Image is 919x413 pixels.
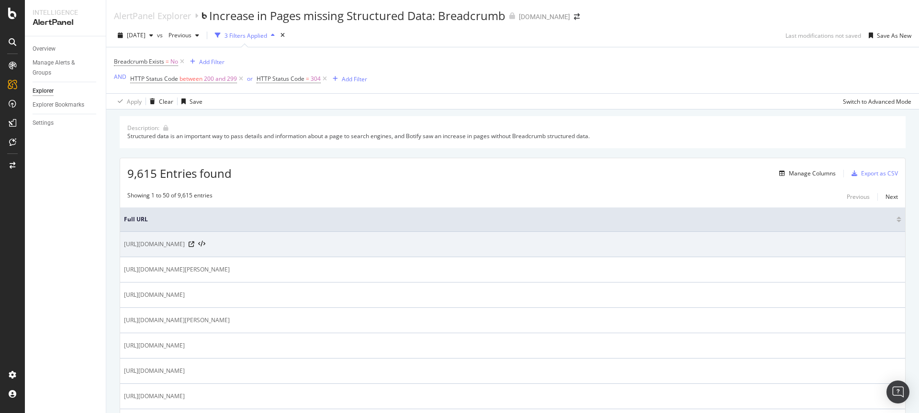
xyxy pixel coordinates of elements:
[311,72,321,86] span: 304
[124,239,185,249] span: [URL][DOMAIN_NAME]
[114,57,164,65] span: Breadcrumb Exists
[124,315,230,325] span: [URL][DOMAIN_NAME][PERSON_NAME]
[247,75,253,83] div: or
[166,57,169,65] span: =
[877,32,911,40] div: Save As New
[33,17,98,28] div: AlertPanel
[114,11,191,21] a: AlertPanel Explorer
[204,72,237,86] span: 200 and 299
[574,13,580,20] div: arrow-right-arrow-left
[279,31,287,40] div: times
[157,31,165,39] span: vs
[114,72,126,81] button: AND
[127,31,146,39] span: 2025 Sep. 3rd
[179,75,202,83] span: between
[170,55,178,68] span: No
[33,86,54,96] div: Explorer
[847,191,870,203] button: Previous
[848,166,898,181] button: Export as CSV
[865,28,911,43] button: Save As New
[190,98,202,106] div: Save
[114,28,157,43] button: [DATE]
[33,86,99,96] a: Explorer
[33,8,98,17] div: Intelligence
[885,191,898,203] button: Next
[124,290,185,300] span: [URL][DOMAIN_NAME]
[789,169,836,177] div: Manage Columns
[839,94,911,109] button: Switch to Advanced Mode
[33,58,99,78] a: Manage Alerts & Groups
[127,98,142,106] div: Apply
[329,73,367,85] button: Add Filter
[847,193,870,201] div: Previous
[127,124,159,132] div: Description:
[775,168,836,179] button: Manage Columns
[124,341,185,350] span: [URL][DOMAIN_NAME]
[843,98,911,106] div: Switch to Advanced Mode
[33,100,99,110] a: Explorer Bookmarks
[124,366,185,376] span: [URL][DOMAIN_NAME]
[211,28,279,43] button: 3 Filters Applied
[886,380,909,403] div: Open Intercom Messenger
[885,193,898,201] div: Next
[198,241,205,248] button: View HTML Source
[33,44,56,54] div: Overview
[257,75,304,83] span: HTTP Status Code
[146,94,173,109] button: Clear
[165,31,191,39] span: Previous
[159,98,173,106] div: Clear
[519,12,570,22] div: [DOMAIN_NAME]
[33,44,99,54] a: Overview
[130,75,178,83] span: HTTP Status Code
[785,32,861,40] div: Last modifications not saved
[186,56,224,67] button: Add Filter
[189,241,194,247] a: Visit Online Page
[247,74,253,83] button: or
[165,28,203,43] button: Previous
[124,265,230,274] span: [URL][DOMAIN_NAME][PERSON_NAME]
[861,169,898,177] div: Export as CSV
[124,391,185,401] span: [URL][DOMAIN_NAME]
[306,75,309,83] span: =
[342,75,367,83] div: Add Filter
[33,118,54,128] div: Settings
[33,58,90,78] div: Manage Alerts & Groups
[124,215,894,224] span: Full URL
[114,73,126,81] div: AND
[209,8,505,24] div: Increase in Pages missing Structured Data: Breadcrumb
[199,58,224,66] div: Add Filter
[33,100,84,110] div: Explorer Bookmarks
[114,94,142,109] button: Apply
[127,191,213,203] div: Showing 1 to 50 of 9,615 entries
[33,118,99,128] a: Settings
[127,165,232,181] span: 9,615 Entries found
[178,94,202,109] button: Save
[127,132,898,140] div: Structured data is an important way to pass details and information about a page to search engine...
[224,32,267,40] div: 3 Filters Applied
